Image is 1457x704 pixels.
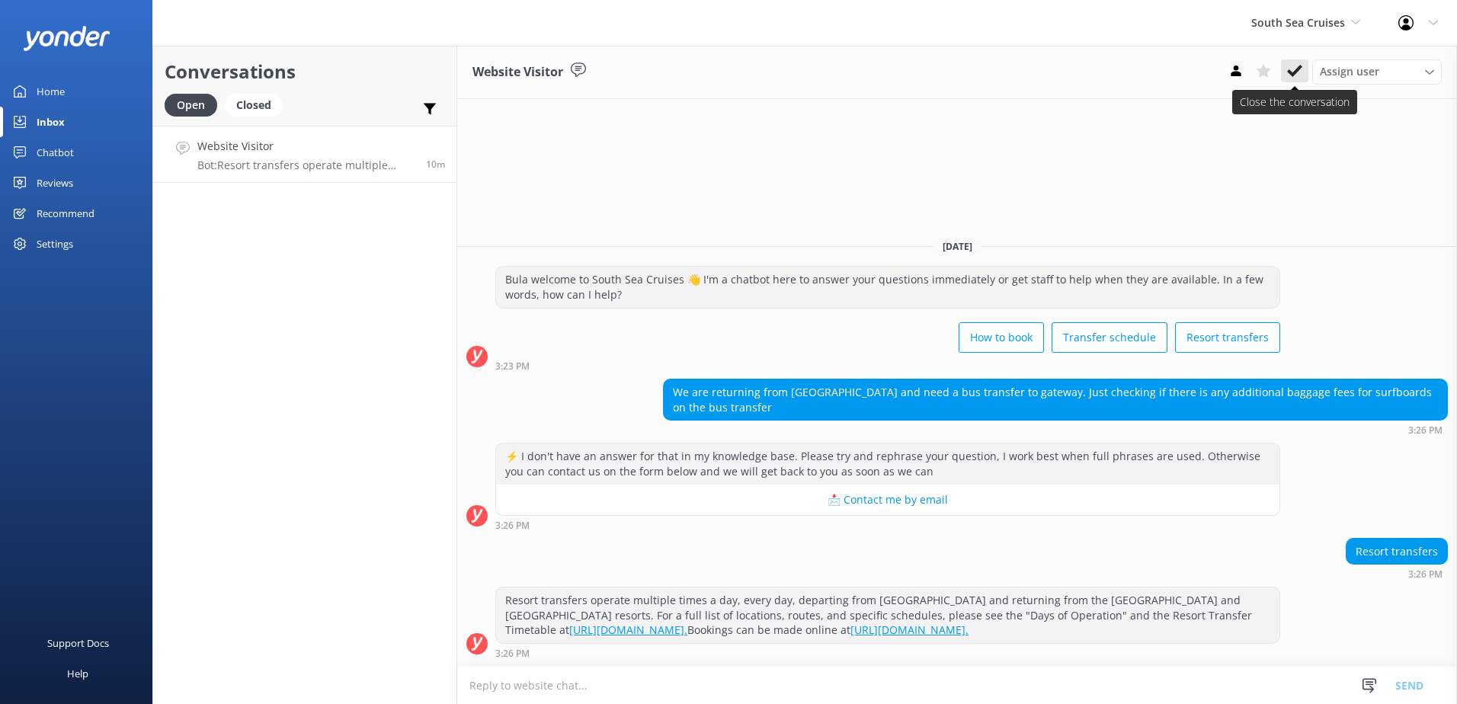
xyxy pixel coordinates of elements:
[37,137,74,168] div: Chatbot
[165,96,225,113] a: Open
[426,158,445,171] span: Aug 31 2025 03:26pm (UTC +12:00) Pacific/Auckland
[496,267,1279,307] div: Bula welcome to South Sea Cruises 👋 I'm a chatbot here to answer your questions immediately or ge...
[495,521,530,530] strong: 3:26 PM
[23,26,110,51] img: yonder-white-logo.png
[1347,539,1447,565] div: Resort transfers
[1320,63,1379,80] span: Assign user
[37,168,73,198] div: Reviews
[1346,568,1448,579] div: Aug 31 2025 03:26pm (UTC +12:00) Pacific/Auckland
[663,424,1448,435] div: Aug 31 2025 03:26pm (UTC +12:00) Pacific/Auckland
[47,628,109,658] div: Support Docs
[1408,426,1443,435] strong: 3:26 PM
[1251,15,1345,30] span: South Sea Cruises
[37,76,65,107] div: Home
[153,126,456,183] a: Website VisitorBot:Resort transfers operate multiple times a day, every day, departing from [GEOG...
[1175,322,1280,353] button: Resort transfers
[197,158,415,172] p: Bot: Resort transfers operate multiple times a day, every day, departing from [GEOGRAPHIC_DATA] a...
[664,379,1447,420] div: We are returning from [GEOGRAPHIC_DATA] and need a bus transfer to gateway. Just checking if ther...
[37,229,73,259] div: Settings
[933,240,981,253] span: [DATE]
[850,622,969,637] a: [URL][DOMAIN_NAME].
[496,587,1279,643] div: Resort transfers operate multiple times a day, every day, departing from [GEOGRAPHIC_DATA] and re...
[495,360,1280,371] div: Aug 31 2025 03:23pm (UTC +12:00) Pacific/Auckland
[225,94,283,117] div: Closed
[165,94,217,117] div: Open
[37,198,94,229] div: Recommend
[495,649,530,658] strong: 3:26 PM
[67,658,88,689] div: Help
[569,622,687,637] a: [URL][DOMAIN_NAME].
[1052,322,1167,353] button: Transfer schedule
[197,138,415,155] h4: Website Visitor
[1408,570,1443,579] strong: 3:26 PM
[496,443,1279,484] div: ⚡ I don't have an answer for that in my knowledge base. Please try and rephrase your question, I ...
[959,322,1044,353] button: How to book
[37,107,65,137] div: Inbox
[495,648,1280,658] div: Aug 31 2025 03:26pm (UTC +12:00) Pacific/Auckland
[495,362,530,371] strong: 3:23 PM
[496,485,1279,515] button: 📩 Contact me by email
[495,520,1280,530] div: Aug 31 2025 03:26pm (UTC +12:00) Pacific/Auckland
[472,62,563,82] h3: Website Visitor
[1312,59,1442,84] div: Assign User
[225,96,290,113] a: Closed
[165,57,445,86] h2: Conversations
